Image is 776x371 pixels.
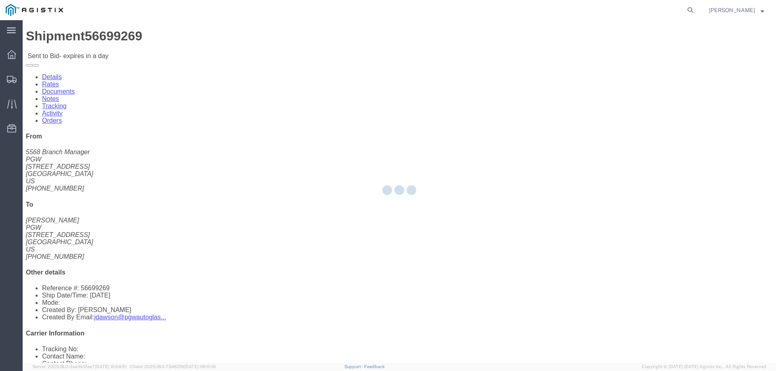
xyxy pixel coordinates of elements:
[95,364,127,369] span: [DATE] 10:04:51
[344,364,365,369] a: Support
[364,364,385,369] a: Feedback
[6,4,63,16] img: logo
[184,364,216,369] span: [DATE] 08:10:16
[709,5,765,15] button: [PERSON_NAME]
[642,363,766,370] span: Copyright © [DATE]-[DATE] Agistix Inc., All Rights Reserved
[130,364,216,369] span: Client: 2025.18.0-7346316
[709,6,755,15] span: Jesse Jordan
[32,364,127,369] span: Server: 2025.18.0-daa1fe12ee7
